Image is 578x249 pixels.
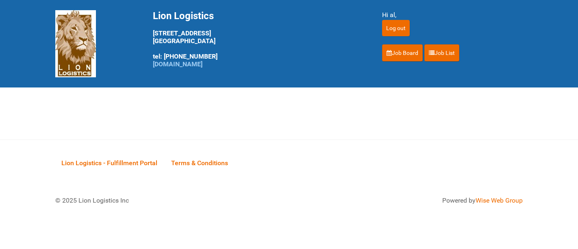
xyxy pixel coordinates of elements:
a: Wise Web Group [476,197,523,204]
a: Lion Logistics [55,39,96,47]
a: Job List [424,44,459,61]
div: [STREET_ADDRESS] [GEOGRAPHIC_DATA] tel: [PHONE_NUMBER] [153,10,362,68]
a: Terms & Conditions [165,150,234,175]
div: © 2025 Lion Logistics Inc [49,190,285,212]
input: Log out [382,20,410,36]
a: [DOMAIN_NAME] [153,60,202,68]
a: Job Board [382,44,423,61]
div: Powered by [299,196,523,205]
a: Lion Logistics - Fulfillment Portal [55,150,163,175]
span: Lion Logistics - Fulfillment Portal [61,159,157,167]
span: Terms & Conditions [171,159,228,167]
span: Lion Logistics [153,10,214,22]
div: Hi al, [382,10,523,20]
img: Lion Logistics [55,10,96,77]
